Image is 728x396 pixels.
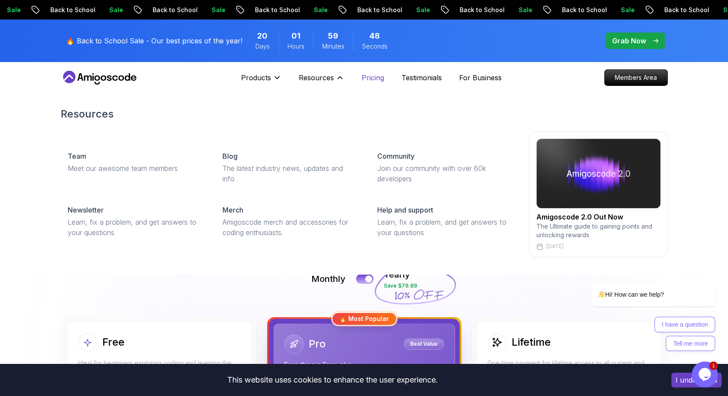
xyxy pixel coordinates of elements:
[536,222,660,239] p: The Ultimate guide to gaining points and unlocking rewards
[222,151,238,161] p: Blog
[377,163,511,184] p: Join our community with over 60k developers
[563,204,719,357] iframe: chat widget
[255,42,270,51] span: Days
[604,70,667,85] p: Members Area
[61,144,209,180] a: TeamMeet our awesome team members
[61,107,668,121] h2: Resources
[215,198,363,245] a: MerchAmigoscode merch and accessories for coding enthusiasts.
[78,359,241,376] p: Ideal for beginners exploring coding and learning the basics for free.
[405,340,443,348] p: Best Value
[409,6,437,14] p: Sale
[322,42,344,51] span: Minutes
[241,72,271,83] p: Products
[102,6,130,14] p: Sale
[307,6,335,14] p: Sale
[299,72,334,83] p: Resources
[671,373,721,387] button: Accept cookies
[604,69,668,86] a: Members Area
[453,6,512,14] p: Back to School
[487,359,650,376] p: One-time payment for lifetime access to all current and future courses.
[68,151,86,161] p: Team
[369,30,380,42] span: 48 Seconds
[146,6,205,14] p: Back to School
[459,72,502,83] a: For Business
[287,42,304,51] span: Hours
[61,198,209,245] a: NewsletterLearn, fix a problem, and get answers to your questions
[362,72,384,83] a: Pricing
[248,6,307,14] p: Back to School
[311,273,346,285] p: Monthly
[402,72,442,83] a: Testimonials
[102,335,124,349] h2: Free
[291,30,300,42] span: 1 Hours
[66,36,242,46] p: 🔥 Back to School Sale - Our best prices of the year!
[257,30,268,42] span: 20 Days
[370,144,518,191] a: CommunityJoin our community with over 60k developers
[612,36,646,46] p: Grab Now
[350,6,409,14] p: Back to School
[377,151,415,161] p: Community
[536,139,660,208] img: amigoscode 2.0
[205,6,232,14] p: Sale
[222,205,243,215] p: Merch
[512,6,539,14] p: Sale
[68,163,202,173] p: Meet our awesome team members
[657,6,716,14] p: Back to School
[370,198,518,245] a: Help and supportLearn, fix a problem, and get answers to your questions
[68,217,202,238] p: Learn, fix a problem, and get answers to your questions
[43,6,102,14] p: Back to School
[7,370,658,389] div: This website uses cookies to enhance the user experience.
[222,217,356,238] p: Amigoscode merch and accessories for coding enthusiasts.
[362,42,388,51] span: Seconds
[377,217,511,238] p: Learn, fix a problem, and get answers to your questions
[241,72,281,90] button: Products
[222,163,356,184] p: The latest industry news, updates and info
[614,6,642,14] p: Sale
[536,212,660,222] h2: Amigoscode 2.0 Out Now
[692,361,719,387] iframe: chat widget
[328,30,338,42] span: 59 Minutes
[377,205,433,215] p: Help and support
[299,72,344,90] button: Resources
[309,337,326,351] h2: Pro
[555,6,614,14] p: Back to School
[215,144,363,191] a: BlogThe latest industry news, updates and info
[546,243,564,250] p: [DATE]
[529,131,668,257] a: amigoscode 2.0Amigoscode 2.0 Out NowThe Ultimate guide to gaining points and unlocking rewards[DATE]
[284,360,444,369] p: Everything in Free, plus
[68,205,104,215] p: Newsletter
[512,335,551,349] h2: Lifetime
